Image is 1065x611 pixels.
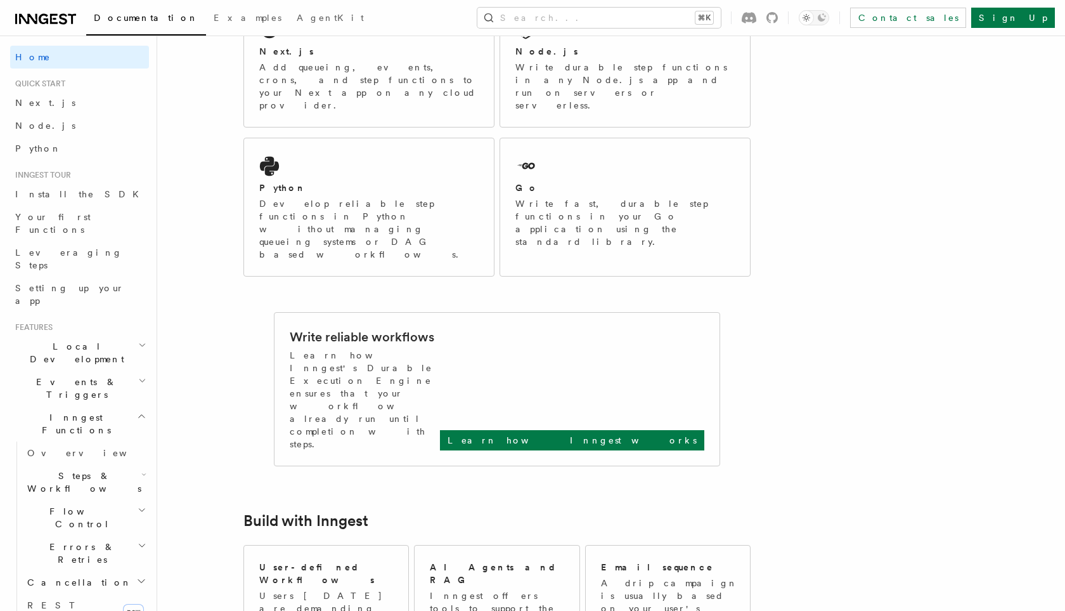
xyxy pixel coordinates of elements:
span: Local Development [10,340,138,365]
h2: AI Agents and RAG [430,561,565,586]
a: Leveraging Steps [10,241,149,277]
span: Cancellation [22,576,132,589]
span: Leveraging Steps [15,247,122,270]
span: Errors & Retries [22,541,138,566]
button: Toggle dark mode [799,10,829,25]
span: Your first Functions [15,212,91,235]
p: Write fast, durable step functions in your Go application using the standard library. [515,197,735,248]
span: Overview [27,448,158,458]
a: Install the SDK [10,183,149,206]
h2: Email sequence [601,561,714,574]
span: Home [15,51,51,63]
span: Documentation [94,13,198,23]
span: AgentKit [297,13,364,23]
button: Errors & Retries [22,535,149,571]
span: Quick start [10,79,65,89]
a: Learn how Inngest works [440,430,704,450]
a: Setting up your app [10,277,149,312]
a: Contact sales [850,8,966,28]
span: Inngest tour [10,170,71,180]
p: Add queueing, events, crons, and step functions to your Next app on any cloud provider. [259,61,479,112]
span: Node.js [15,121,75,131]
span: Next.js [15,98,75,108]
p: Write durable step functions in any Node.js app and run on servers or serverless. [515,61,735,112]
h2: Python [259,181,306,194]
button: Search...⌘K [477,8,721,28]
button: Steps & Workflows [22,464,149,500]
button: Flow Control [22,500,149,535]
a: Overview [22,442,149,464]
a: Next.js [10,91,149,114]
span: Setting up your app [15,283,124,306]
a: Home [10,46,149,69]
h2: Go [515,181,538,194]
span: Inngest Functions [10,411,137,437]
a: Python [10,137,149,160]
h2: Node.js [515,45,578,58]
h2: Write reliable workflows [290,328,434,346]
a: Node.jsWrite durable step functions in any Node.js app and run on servers or serverless. [500,1,751,128]
button: Cancellation [22,571,149,594]
button: Inngest Functions [10,406,149,442]
a: AgentKit [289,4,371,34]
p: Learn how Inngest's Durable Execution Engine ensures that your workflow already run until complet... [290,349,440,450]
a: PythonDevelop reliable step functions in Python without managing queueing systems or DAG based wo... [243,138,494,277]
span: Events & Triggers [10,376,138,401]
a: Node.js [10,114,149,137]
p: Develop reliable step functions in Python without managing queueing systems or DAG based workflows. [259,197,479,261]
a: Examples [206,4,289,34]
p: Learn how Inngest works [448,434,697,447]
span: Features [10,322,53,332]
a: Build with Inngest [243,512,368,530]
a: Your first Functions [10,206,149,241]
a: Documentation [86,4,206,36]
kbd: ⌘K [695,11,713,24]
a: GoWrite fast, durable step functions in your Go application using the standard library. [500,138,751,277]
a: Sign Up [971,8,1055,28]
span: Flow Control [22,505,138,530]
span: Python [15,143,61,154]
span: Steps & Workflows [22,470,141,495]
span: Examples [214,13,281,23]
h2: Next.js [259,45,314,58]
a: Next.jsAdd queueing, events, crons, and step functions to your Next app on any cloud provider. [243,1,494,128]
button: Events & Triggers [10,371,149,406]
h2: User-defined Workflows [259,561,393,586]
button: Local Development [10,335,149,371]
span: Install the SDK [15,189,146,199]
